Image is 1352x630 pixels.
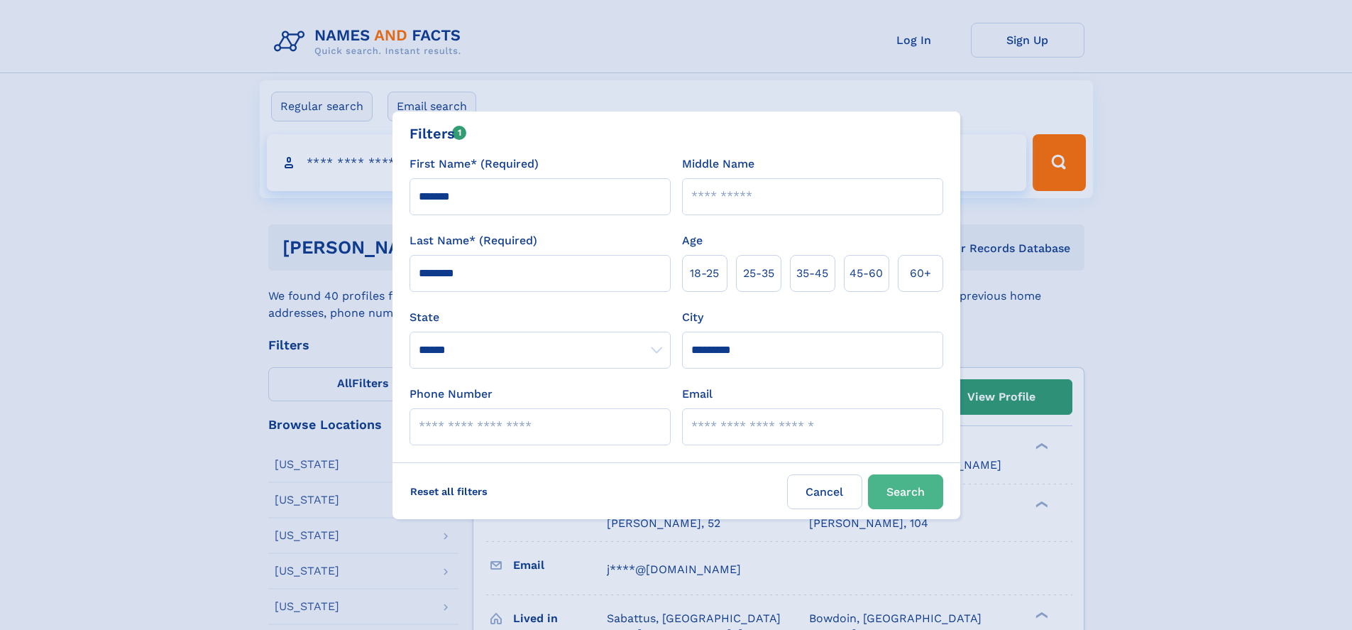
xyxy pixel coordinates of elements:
span: 60+ [910,265,931,282]
label: Cancel [787,474,862,509]
label: Last Name* (Required) [410,232,537,249]
button: Search [868,474,943,509]
label: First Name* (Required) [410,156,539,173]
label: State [410,309,671,326]
span: 18‑25 [690,265,719,282]
span: 45‑60 [850,265,883,282]
label: Reset all filters [401,474,497,509]
label: Middle Name [682,156,754,173]
label: City [682,309,703,326]
label: Age [682,232,703,249]
span: 25‑35 [743,265,774,282]
label: Email [682,386,713,403]
span: 35‑45 [796,265,828,282]
div: Filters [410,123,467,144]
label: Phone Number [410,386,493,403]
